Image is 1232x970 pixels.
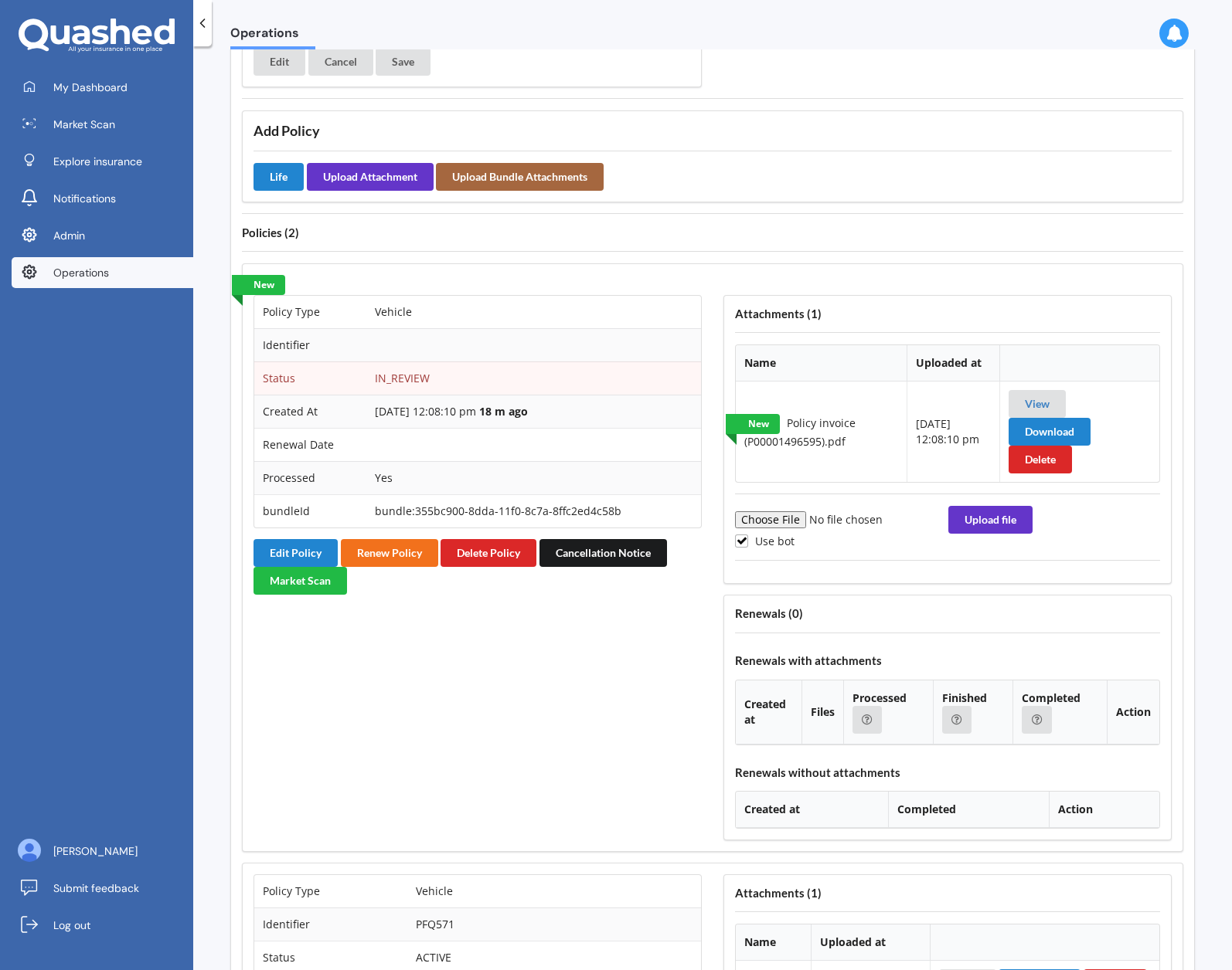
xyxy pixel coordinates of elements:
[726,414,780,434] a: New
[948,506,1033,534] button: Upload file
[735,653,1160,668] h4: Renewals with attachments
[254,361,366,395] td: Status
[53,880,139,896] span: Submit feedback
[53,154,142,169] span: Explore insurance
[376,48,431,76] button: Save
[254,163,304,191] button: Life
[53,80,128,95] span: My Dashboard
[18,839,41,862] img: ALV-UjU6YHOUIM1AGx_4vxbOkaOq-1eqc8a3URkVIJkc_iWYmQ98kTe7fc9QMVOBV43MoXmOPfWPN7JjnmUwLuIGKVePaQgPQ...
[12,183,193,214] a: Notifications
[735,765,1160,780] h4: Renewals without attachments
[479,404,528,419] b: 18 m ago
[366,395,701,428] td: [DATE] 12:08:10 pm
[53,843,138,859] span: [PERSON_NAME]
[1049,792,1159,828] th: Action
[736,680,801,744] th: Created at
[366,296,701,328] td: Vehicle
[1009,390,1066,418] button: View
[933,680,1013,744] th: Finished
[254,395,366,428] td: Created At
[12,257,193,288] a: Operations
[843,680,933,744] th: Processed
[230,25,315,46] span: Operations
[1025,397,1050,410] a: View
[53,917,90,933] span: Log out
[254,567,347,595] button: Market Scan
[53,117,115,132] span: Market Scan
[1009,446,1072,473] button: Delete
[307,163,434,191] button: Upload Attachment
[907,382,999,482] td: [DATE] 12:08:10 pm
[366,461,701,494] td: Yes
[736,792,888,828] th: Created at
[254,296,366,328] td: Policy Type
[735,534,795,548] label: Use bot
[12,873,193,904] a: Submit feedback
[254,461,366,494] td: Processed
[1107,680,1159,744] th: Action
[12,109,193,140] a: Market Scan
[12,72,193,103] a: My Dashboard
[366,361,701,395] td: IN_REVIEW
[1012,680,1107,744] th: Completed
[441,539,536,567] button: Delete Policy
[254,48,305,76] button: Edit
[366,494,701,527] td: bundle:355bc900-8dda-11f0-8c7a-8ffc2ed4c58b
[254,907,407,941] td: Identifier
[735,886,1160,900] h4: Attachments ( 1 )
[907,345,999,382] th: Uploaded at
[53,228,85,243] span: Admin
[242,226,1183,240] h4: Policies ( 2 )
[53,265,109,280] span: Operations
[12,910,193,941] a: Log out
[736,382,907,482] td: Policy invoice (P00001496595).pdf
[232,275,286,295] a: New
[254,494,366,527] td: bundleId
[801,680,843,744] th: Files
[254,428,366,461] td: Renewal Date
[254,328,366,361] td: Identifier
[254,122,1172,140] h3: Add Policy
[254,539,338,567] button: Edit Policy
[12,836,193,867] a: [PERSON_NAME]
[735,606,1160,621] h4: Renewals ( 0 )
[736,924,811,961] th: Name
[436,163,604,191] button: Upload Bundle Attachments
[539,539,667,567] button: Cancellation Notice
[811,924,930,961] th: Uploaded at
[53,191,116,206] span: Notifications
[1009,418,1091,446] button: Download
[341,539,438,567] button: Renew Policy
[407,875,701,907] td: Vehicle
[308,48,373,76] button: Cancel
[888,792,1049,828] th: Completed
[12,146,193,177] a: Explore insurance
[736,345,907,382] th: Name
[735,307,1160,321] h4: Attachments ( 1 )
[407,907,701,941] td: PFQ571
[12,220,193,251] a: Admin
[254,875,407,907] td: Policy Type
